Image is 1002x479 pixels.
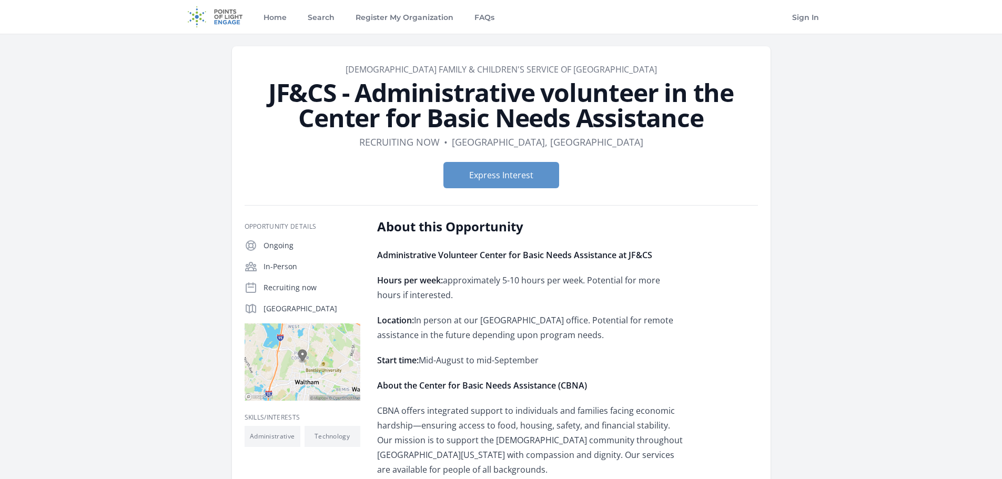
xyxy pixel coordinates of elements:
[245,413,360,422] h3: Skills/Interests
[377,354,419,366] strong: Start time:
[377,274,443,286] strong: Hours per week:
[245,426,300,447] li: Administrative
[377,353,685,368] p: Mid-August to mid-September
[377,249,652,261] strong: Administrative Volunteer Center for Basic Needs Assistance at JF&CS
[443,162,559,188] button: Express Interest
[377,273,685,302] p: approximately 5-10 hours per week. Potential for more hours if interested.
[264,240,360,251] p: Ongoing
[264,261,360,272] p: In-Person
[245,323,360,401] img: Map
[264,303,360,314] p: [GEOGRAPHIC_DATA]
[346,64,657,75] a: [DEMOGRAPHIC_DATA] Family & Children's Service of [GEOGRAPHIC_DATA]
[377,218,685,235] h2: About this Opportunity
[359,135,440,149] dd: Recruiting now
[452,135,643,149] dd: [GEOGRAPHIC_DATA], [GEOGRAPHIC_DATA]
[245,222,360,231] h3: Opportunity Details
[377,313,685,342] p: In person at our [GEOGRAPHIC_DATA] office. Potential for remote assistance in the future dependin...
[245,80,758,130] h1: JF&CS - Administrative volunteer in the Center for Basic Needs Assistance
[264,282,360,293] p: Recruiting now
[305,426,360,447] li: Technology
[377,314,414,326] strong: Location:
[377,403,685,477] p: CBNA offers integrated support to individuals and families facing economic hardship—ensuring acce...
[377,380,587,391] strong: About the Center for Basic Needs Assistance (CBNA)
[444,135,448,149] div: •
